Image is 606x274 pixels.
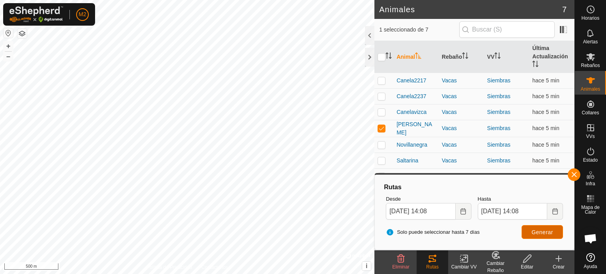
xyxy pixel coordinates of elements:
[583,158,598,162] span: Estado
[4,28,13,38] button: Restablecer Mapa
[366,263,367,269] span: i
[462,54,468,60] p-sorticon: Activar para ordenar
[386,228,480,236] span: Solo puede seleccionar hasta 7 días
[146,264,192,271] a: Política de Privacidad
[383,183,566,192] div: Rutas
[448,263,480,270] div: Cambiar VV
[582,110,599,115] span: Collares
[439,41,484,73] th: Rebaño
[532,157,559,164] span: 25 sept 2025, 14:02
[586,134,595,139] span: VVs
[442,108,481,116] div: Vacas
[522,225,563,239] button: Generar
[585,181,595,186] span: Infra
[379,5,562,14] h2: Animales
[397,108,426,116] span: Canelavizca
[442,124,481,132] div: Vacas
[494,54,501,60] p-sorticon: Activar para ordenar
[442,141,481,149] div: Vacas
[478,195,563,203] label: Hasta
[543,263,574,270] div: Crear
[579,227,602,250] div: Chat abierto
[581,63,600,68] span: Rebaños
[397,157,418,165] span: Saltarina
[487,157,511,164] a: Siembras
[459,21,555,38] input: Buscar (S)
[584,264,597,269] span: Ayuda
[484,41,529,73] th: VV
[487,125,511,131] a: Siembras
[442,92,481,101] div: Vacas
[532,62,539,68] p-sorticon: Activar para ordenar
[532,125,559,131] span: 25 sept 2025, 14:02
[532,77,559,84] span: 25 sept 2025, 14:02
[583,39,598,44] span: Alertas
[577,205,604,214] span: Mapa de Calor
[386,195,471,203] label: Desde
[417,263,448,270] div: Rutas
[581,87,600,91] span: Animales
[397,141,427,149] span: Novillanegra
[532,93,559,99] span: 25 sept 2025, 14:02
[202,264,228,271] a: Contáctenos
[487,142,511,148] a: Siembras
[529,41,574,73] th: Última Actualización
[442,76,481,85] div: Vacas
[4,41,13,51] button: +
[379,26,459,34] span: 1 seleccionado de 7
[415,54,421,60] p-sorticon: Activar para ordenar
[385,54,392,60] p-sorticon: Activar para ordenar
[79,10,86,19] span: M2
[532,142,559,148] span: 25 sept 2025, 14:02
[397,120,436,137] span: [PERSON_NAME]
[397,172,405,181] span: Yoli
[397,92,426,101] span: Canela2237
[532,109,559,115] span: 25 sept 2025, 14:03
[582,16,599,21] span: Horarios
[397,76,426,85] span: Canela2217
[511,263,543,270] div: Editar
[456,203,471,220] button: Choose Date
[480,260,511,274] div: Cambiar Rebaño
[4,52,13,61] button: –
[547,203,563,220] button: Choose Date
[9,6,63,22] img: Logo Gallagher
[487,93,511,99] a: Siembras
[392,264,409,270] span: Eliminar
[442,157,481,165] div: Vacas
[487,109,511,115] a: Siembras
[17,29,27,38] button: Capas del Mapa
[575,250,606,272] a: Ayuda
[442,172,481,181] div: Novillas
[487,77,511,84] a: Siembras
[393,41,439,73] th: Animal
[362,262,371,270] button: i
[531,229,553,235] span: Generar
[562,4,567,15] span: 7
